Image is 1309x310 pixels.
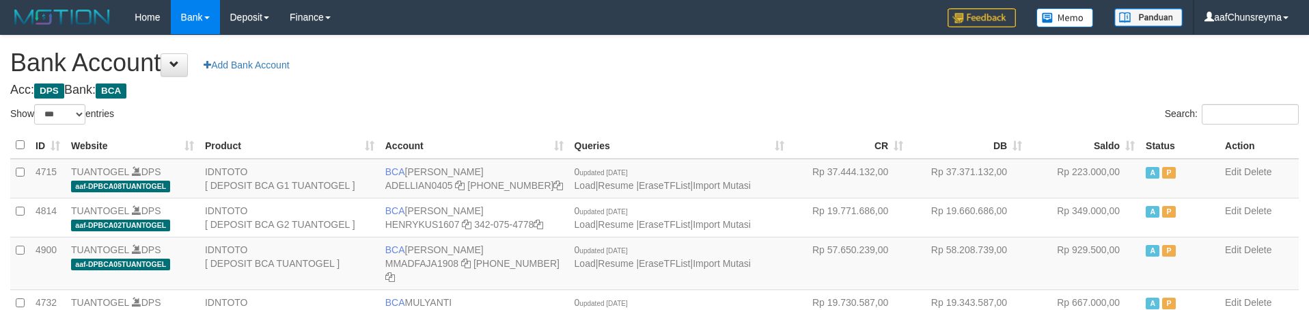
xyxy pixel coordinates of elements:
span: | | | [575,205,751,230]
a: Copy 4062282031 to clipboard [385,272,395,283]
a: Load [575,180,596,191]
a: Resume [598,219,633,230]
span: Active [1146,298,1159,309]
a: EraseTFList [639,258,690,269]
a: Edit [1225,244,1241,255]
a: TUANTOGEL [71,166,129,177]
span: aaf-DPBCA05TUANTOGEL [71,259,170,270]
a: Import Mutasi [693,180,751,191]
select: Showentries [34,104,85,125]
span: | | | [575,244,751,269]
th: Website: activate to sort column ascending [66,132,199,159]
a: Copy ADELLIAN0405 to clipboard [455,180,465,191]
span: 0 [575,244,628,255]
span: Paused [1162,245,1176,257]
th: ID: activate to sort column ascending [30,132,66,159]
td: DPS [66,237,199,289]
th: Status [1140,132,1220,159]
img: Button%20Memo.svg [1036,8,1094,27]
span: 0 [575,297,628,308]
td: [PERSON_NAME] [PHONE_NUMBER] [380,237,569,289]
span: | | | [575,166,751,191]
td: DPS [66,159,199,198]
a: Delete [1244,166,1271,177]
span: BCA [385,244,405,255]
a: Resume [598,180,633,191]
th: Product: activate to sort column ascending [199,132,380,159]
a: HENRYKUS1607 [385,219,460,230]
span: BCA [385,205,405,216]
a: Load [575,258,596,269]
th: Saldo: activate to sort column ascending [1028,132,1140,159]
span: Active [1146,206,1159,218]
td: IDNTOTO [ DEPOSIT BCA G1 TUANTOGEL ] [199,159,380,198]
span: Paused [1162,206,1176,218]
td: Rp 37.444.132,00 [790,159,909,198]
img: Feedback.jpg [948,8,1016,27]
a: Add Bank Account [195,53,298,77]
a: Edit [1225,166,1241,177]
a: Delete [1244,297,1271,308]
img: panduan.png [1114,8,1183,27]
span: Active [1146,245,1159,257]
span: Paused [1162,167,1176,179]
td: Rp 929.500,00 [1028,237,1140,289]
label: Search: [1165,104,1299,125]
span: updated [DATE] [579,208,627,216]
td: Rp 58.208.739,00 [909,237,1028,289]
span: aaf-DPBCA02TUANTOGEL [71,220,170,231]
span: Paused [1162,298,1176,309]
td: [PERSON_NAME] 342-075-4778 [380,198,569,237]
a: Copy HENRYKUS1607 to clipboard [462,219,471,230]
span: BCA [96,83,126,99]
td: DPS [66,198,199,237]
th: Account: activate to sort column ascending [380,132,569,159]
td: Rp 37.371.132,00 [909,159,1028,198]
td: Rp 349.000,00 [1028,198,1140,237]
a: Edit [1225,205,1241,216]
a: TUANTOGEL [71,205,129,216]
span: BCA [385,297,405,308]
h1: Bank Account [10,49,1299,77]
a: Copy 5655032115 to clipboard [553,180,563,191]
a: TUANTOGEL [71,244,129,255]
a: Load [575,219,596,230]
a: EraseTFList [639,180,690,191]
span: BCA [385,166,405,177]
td: IDNTOTO [ DEPOSIT BCA G2 TUANTOGEL ] [199,198,380,237]
a: Copy MMADFAJA1908 to clipboard [461,258,471,269]
td: 4715 [30,159,66,198]
a: EraseTFList [639,219,690,230]
img: MOTION_logo.png [10,7,114,27]
th: CR: activate to sort column ascending [790,132,909,159]
a: Resume [598,258,633,269]
th: DB: activate to sort column ascending [909,132,1028,159]
a: Delete [1244,205,1271,216]
span: DPS [34,83,64,99]
th: Action [1220,132,1299,159]
span: 0 [575,166,628,177]
h4: Acc: Bank: [10,83,1299,97]
span: updated [DATE] [579,247,627,255]
span: 0 [575,205,628,216]
span: Active [1146,167,1159,179]
a: ADELLIAN0405 [385,180,453,191]
td: IDNTOTO [ DEPOSIT BCA TUANTOGEL ] [199,237,380,289]
td: [PERSON_NAME] [PHONE_NUMBER] [380,159,569,198]
th: Queries: activate to sort column ascending [569,132,790,159]
span: updated [DATE] [579,169,627,177]
a: Import Mutasi [693,219,751,230]
td: 4900 [30,237,66,289]
input: Search: [1202,104,1299,125]
a: TUANTOGEL [71,297,129,308]
a: Delete [1244,244,1271,255]
td: Rp 57.650.239,00 [790,237,909,289]
td: Rp 223.000,00 [1028,159,1140,198]
td: Rp 19.660.686,00 [909,198,1028,237]
td: 4814 [30,198,66,237]
span: updated [DATE] [579,300,627,307]
label: Show entries [10,104,114,125]
span: aaf-DPBCA08TUANTOGEL [71,181,170,192]
a: Copy 3420754778 to clipboard [534,219,543,230]
a: MMADFAJA1908 [385,258,458,269]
